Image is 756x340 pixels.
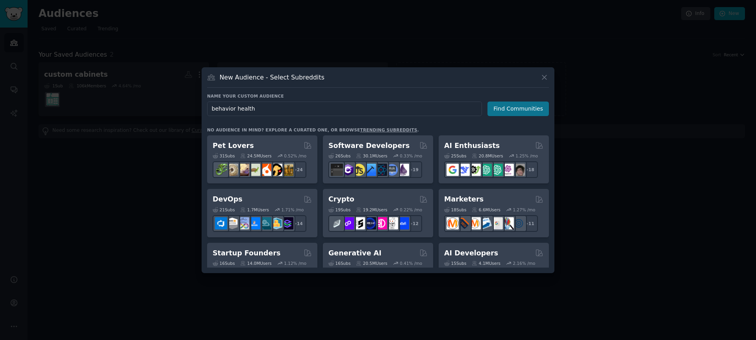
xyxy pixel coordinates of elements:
div: + 14 [290,215,306,232]
div: 30.1M Users [356,153,387,159]
div: 16 Sub s [213,261,235,266]
img: platformengineering [259,217,271,229]
div: 16 Sub s [328,261,350,266]
h2: Software Developers [328,141,409,151]
img: learnjavascript [353,164,365,176]
img: AWS_Certified_Experts [226,217,238,229]
a: trending subreddits [360,128,417,132]
img: reactnative [375,164,387,176]
img: PetAdvice [270,164,282,176]
div: 20.5M Users [356,261,387,266]
img: Emailmarketing [480,217,492,229]
img: 0xPolygon [342,217,354,229]
img: content_marketing [447,217,459,229]
img: software [331,164,343,176]
div: 25 Sub s [444,153,466,159]
div: + 12 [406,215,422,232]
img: MarketingResearch [502,217,514,229]
h2: Generative AI [328,248,382,258]
div: 24.5M Users [240,153,271,159]
div: No audience in mind? Explore a curated one, or browse . [207,127,419,133]
img: cockatiel [259,164,271,176]
div: 1.12 % /mo [284,261,306,266]
div: + 24 [290,161,306,178]
img: DevOpsLinks [248,217,260,229]
img: chatgpt_prompts_ [491,164,503,176]
h2: AI Developers [444,248,498,258]
button: Find Communities [487,102,549,116]
img: ballpython [226,164,238,176]
img: googleads [491,217,503,229]
img: elixir [397,164,409,176]
div: 0.22 % /mo [400,207,422,213]
img: turtle [248,164,260,176]
img: herpetology [215,164,227,176]
img: azuredevops [215,217,227,229]
div: + 11 [521,215,538,232]
div: 18 Sub s [444,207,466,213]
div: + 19 [406,161,422,178]
h3: New Audience - Select Subreddits [220,73,324,81]
div: + 18 [521,161,538,178]
h2: Startup Founders [213,248,280,258]
div: 6.6M Users [472,207,500,213]
img: leopardgeckos [237,164,249,176]
h2: DevOps [213,194,243,204]
img: aws_cdk [270,217,282,229]
div: 1.71 % /mo [282,207,304,213]
img: chatgpt_promptDesign [480,164,492,176]
img: ArtificalIntelligence [513,164,525,176]
div: 0.41 % /mo [400,261,422,266]
div: 4.1M Users [472,261,500,266]
img: PlatformEngineers [281,217,293,229]
h2: Marketers [444,194,484,204]
div: 1.7M Users [240,207,269,213]
img: iOSProgramming [364,164,376,176]
img: defiblockchain [375,217,387,229]
h3: Name your custom audience [207,93,549,99]
div: 1.25 % /mo [515,153,538,159]
h2: AI Enthusiasts [444,141,500,151]
img: GoogleGeminiAI [447,164,459,176]
img: dogbreed [281,164,293,176]
div: 20.8M Users [472,153,503,159]
div: 14.0M Users [240,261,271,266]
img: ethfinance [331,217,343,229]
div: 15 Sub s [444,261,466,266]
img: csharp [342,164,354,176]
img: defi_ [397,217,409,229]
div: 0.52 % /mo [284,153,306,159]
div: 1.27 % /mo [513,207,535,213]
div: 19.2M Users [356,207,387,213]
div: 26 Sub s [328,153,350,159]
img: CryptoNews [386,217,398,229]
img: ethstaker [353,217,365,229]
img: AskComputerScience [386,164,398,176]
div: 19 Sub s [328,207,350,213]
div: 2.16 % /mo [513,261,535,266]
img: AItoolsCatalog [469,164,481,176]
h2: Crypto [328,194,354,204]
img: web3 [364,217,376,229]
img: bigseo [458,217,470,229]
div: 0.33 % /mo [400,153,422,159]
h2: Pet Lovers [213,141,254,151]
img: Docker_DevOps [237,217,249,229]
div: 21 Sub s [213,207,235,213]
img: AskMarketing [469,217,481,229]
input: Pick a short name, like "Digital Marketers" or "Movie-Goers" [207,102,482,116]
img: OpenAIDev [502,164,514,176]
img: DeepSeek [458,164,470,176]
div: 31 Sub s [213,153,235,159]
img: OnlineMarketing [513,217,525,229]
